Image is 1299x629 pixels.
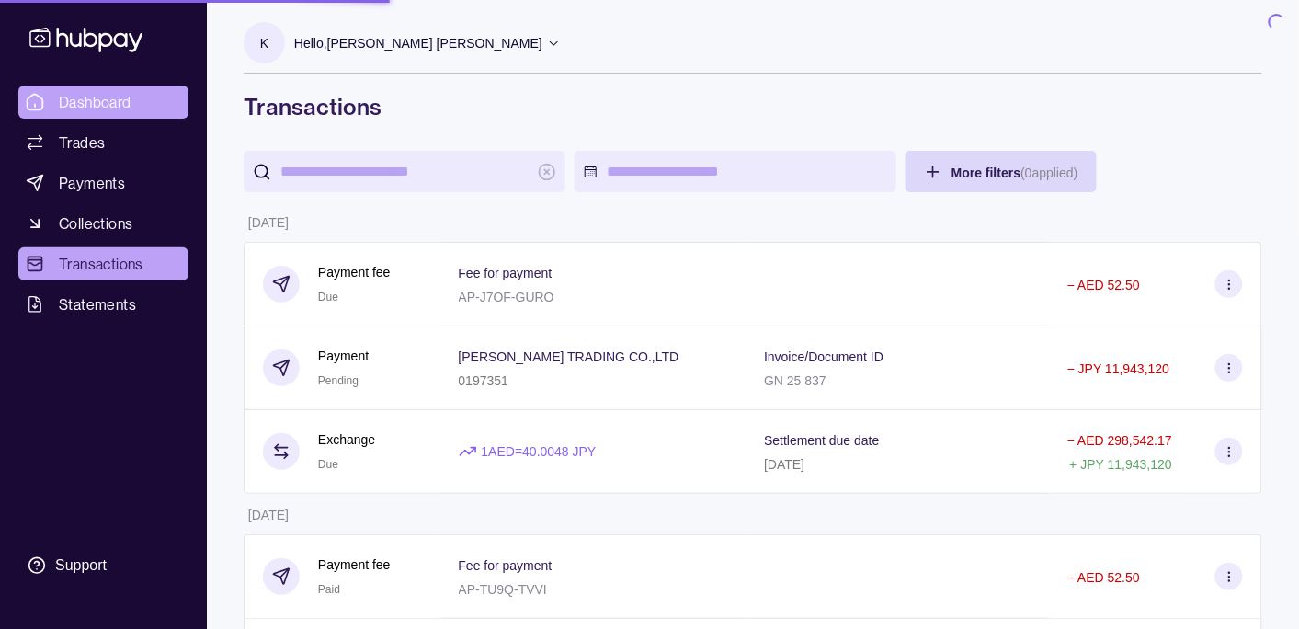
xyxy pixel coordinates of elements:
p: Invoice/Document ID [764,349,883,364]
p: Settlement due date [764,433,879,448]
a: Trades [18,126,188,159]
p: K [260,33,268,53]
p: [DATE] [248,215,289,230]
p: [DATE] [764,457,804,472]
p: 1 AED = 40.0048 JPY [482,441,597,462]
p: Payment fee [318,262,391,282]
a: Statements [18,288,188,321]
p: [PERSON_NAME] TRADING CO.,LTD [459,349,679,364]
p: Payment [318,346,369,366]
span: Transactions [59,253,143,275]
p: Hello, [PERSON_NAME] [PERSON_NAME] [294,33,542,53]
span: Dashboard [59,91,131,113]
p: Fee for payment [459,266,553,280]
a: Support [18,546,188,585]
p: Payment fee [318,555,391,575]
p: − JPY 11,943,120 [1067,361,1169,376]
span: Pending [318,374,359,387]
h1: Transactions [244,92,1262,121]
p: − AED 298,542.17 [1067,433,1172,448]
p: AP-J7OF-GURO [459,290,554,304]
input: search [280,151,529,192]
span: Paid [318,583,340,596]
a: Collections [18,207,188,240]
p: ( 0 applied) [1020,166,1077,180]
p: Fee for payment [459,558,553,573]
p: AP-TU9Q-TVVI [459,582,547,597]
p: − AED 52.50 [1067,278,1140,292]
a: Dashboard [18,86,188,119]
a: Transactions [18,247,188,280]
p: 0197351 [459,373,509,388]
div: Support [55,555,107,576]
span: Payments [59,172,125,194]
a: Payments [18,166,188,200]
p: [DATE] [248,508,289,522]
p: GN 25 837 [764,373,826,388]
p: Exchange [318,429,375,450]
span: Due [318,458,338,471]
p: + JPY 11,943,120 [1070,457,1172,472]
span: Statements [59,293,136,315]
span: Trades [59,132,105,154]
button: More filters(0applied) [906,151,1097,192]
span: More filters [951,166,1078,180]
span: Due [318,291,338,303]
span: Collections [59,212,132,234]
p: − AED 52.50 [1067,570,1140,585]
